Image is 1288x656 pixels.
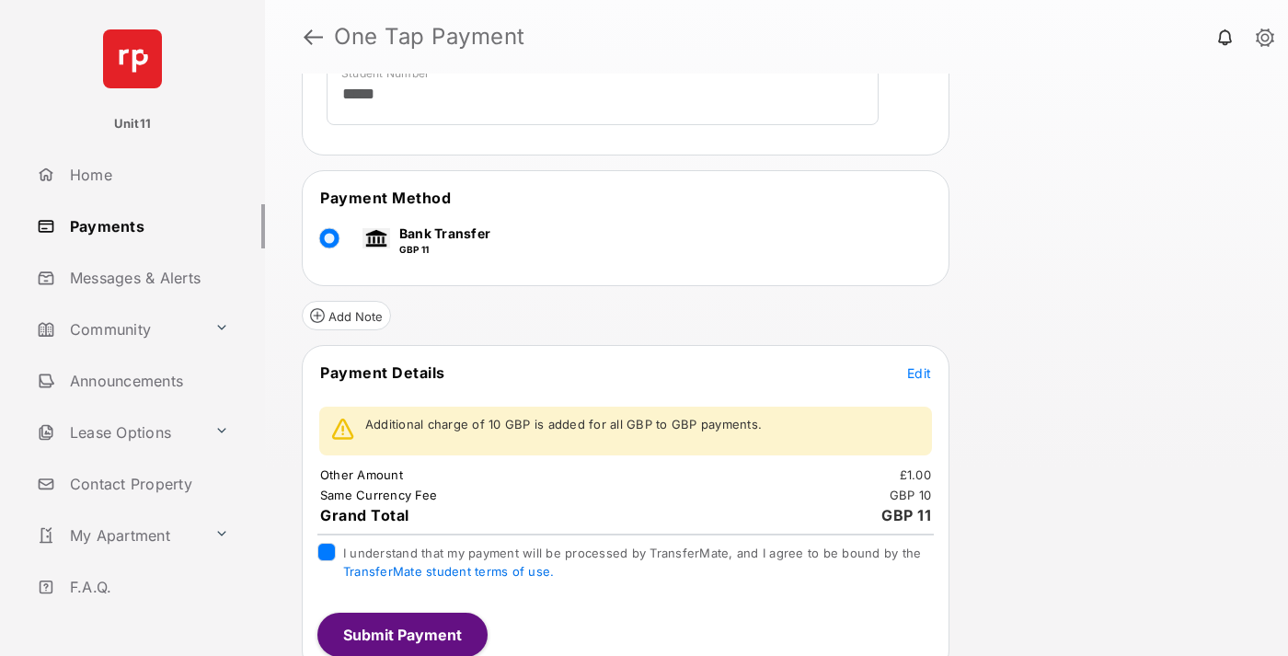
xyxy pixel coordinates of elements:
span: GBP 11 [881,506,931,524]
td: Same Currency Fee [319,487,438,503]
a: Announcements [29,359,265,403]
td: GBP 10 [889,487,933,503]
img: bank.png [362,228,390,248]
a: Community [29,307,207,351]
a: F.A.Q. [29,565,265,609]
p: Bank Transfer [399,224,490,243]
p: Unit11 [114,115,152,133]
a: Home [29,153,265,197]
p: Additional charge of 10 GBP is added for all GBP to GBP payments. [365,416,762,434]
td: £1.00 [899,466,932,483]
a: Messages & Alerts [29,256,265,300]
span: Edit [907,365,931,381]
td: Other Amount [319,466,404,483]
strong: One Tap Payment [334,26,525,48]
a: TransferMate student terms of use. [343,564,554,579]
span: Payment Details [320,363,445,382]
button: Add Note [302,301,391,330]
span: I understand that my payment will be processed by TransferMate, and I agree to be bound by the [343,546,921,579]
span: Payment Method [320,189,451,207]
a: Lease Options [29,410,207,455]
span: Grand Total [320,506,409,524]
a: Payments [29,204,265,248]
a: Contact Property [29,462,265,506]
img: svg+xml;base64,PHN2ZyB4bWxucz0iaHR0cDovL3d3dy53My5vcmcvMjAwMC9zdmciIHdpZHRoPSI2NCIgaGVpZ2h0PSI2NC... [103,29,162,88]
button: Edit [907,363,931,382]
p: GBP 11 [399,243,490,257]
a: My Apartment [29,513,207,558]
